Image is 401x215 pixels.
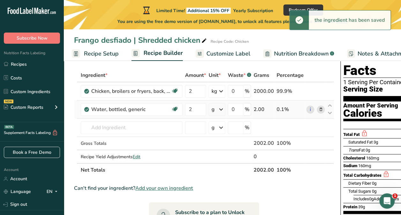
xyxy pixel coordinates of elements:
[13,14,56,20] img: logo
[348,148,359,152] i: Trans
[343,156,365,160] span: Cholesterol
[81,153,182,160] div: Recipe Yield Adjustments
[274,49,329,58] span: Nutrition Breakdown
[185,71,206,79] span: Amount
[263,47,334,61] a: Nutrition Breakdown
[392,193,397,198] span: 1
[348,189,371,194] span: Total Sugars
[212,124,215,131] div: g
[353,196,399,201] span: Includes Added Sugars
[74,184,334,192] div: Can't find your ingredient?
[79,163,252,176] th: Net Totals
[68,10,81,23] img: Profile image for Rachelle
[343,173,382,178] span: Total Carbohydrates
[47,188,60,196] div: EN
[13,127,107,134] div: Hire an Expert Services
[4,186,31,197] a: Language
[186,8,231,14] span: Additional 15% OFF
[228,71,251,79] div: Waste
[135,184,193,192] span: Add your own ingredient
[80,10,93,23] img: Profile image for Rana
[348,148,365,152] span: Fat
[212,106,215,113] div: g
[277,106,304,113] div: 0.1%
[91,87,171,95] div: Chicken, broilers or fryers, back, meat only, raw
[348,181,371,186] span: Dietary Fiber
[254,153,274,160] div: 0
[254,87,274,95] div: 2000.00
[379,193,395,209] iframe: Intercom live chat
[309,11,390,30] div: the ingredient has been saved
[13,113,52,119] span: Search for help
[142,6,273,14] div: Limited Time!
[343,163,357,168] span: Sodium
[211,39,249,44] div: Recipe Code: Chicken
[196,47,250,61] a: Customize Label
[343,85,383,93] span: Serving Size
[4,104,43,111] div: Custom Reports
[131,46,183,61] a: Recipe Builder
[348,140,373,145] span: Saturated Fat
[84,49,119,58] span: Recipe Setup
[133,154,140,160] span: Edit
[74,34,208,46] div: Frango desfiado | Shredded chicken
[366,156,379,160] span: 160mg
[13,67,115,78] p: How can we help?
[17,35,48,41] span: Subscribe Now
[81,140,182,147] div: Gross Totals
[306,106,314,114] a: i
[209,71,221,79] span: Unit
[277,139,304,147] div: 100%
[275,163,305,176] th: 100%
[372,189,376,194] span: 0g
[9,137,118,148] div: Hire an Expert Services
[366,148,370,152] span: 0g
[117,18,347,25] span: You are using the free demo version of [DOMAIN_NAME], to unlock all features please choose one of...
[4,125,14,129] div: BETA
[81,121,182,134] input: Add Ingredient
[254,139,274,147] div: 2002.00
[91,106,171,113] div: Water, bottled, generic
[206,49,250,58] span: Customize Label
[106,172,118,177] span: News
[13,151,107,164] div: How to Print Your Labels & Choose the Right Printer
[93,10,105,23] img: Profile image for Reem
[9,109,118,122] button: Search for help
[32,156,64,182] button: Messages
[343,103,398,109] div: Amount Per Serving
[144,49,183,57] span: Recipe Builder
[343,109,398,118] div: Calories
[4,147,60,158] a: Book a Free Demo
[343,132,360,137] span: Total Fat
[254,106,274,113] div: 2.00
[254,71,269,79] span: Grams
[81,71,108,79] span: Ingredient
[372,181,376,186] span: 0g
[252,163,275,176] th: 2002.00
[369,196,374,201] span: 0g
[37,172,59,177] span: Messages
[13,45,115,67] p: Hi [PERSON_NAME] 👋
[96,156,128,182] button: News
[277,87,304,95] div: 99.9%
[75,172,85,177] span: Help
[9,125,118,137] div: Hire an Expert Services
[4,33,60,44] button: Subscribe Now
[212,87,217,95] div: kg
[358,204,365,209] span: 39g
[110,10,121,22] div: Close
[13,139,107,146] div: Hire an Expert Services
[6,86,121,103] div: Send us a message
[283,4,323,16] button: Redeem Offer
[233,8,273,14] span: Yearly Subscription
[374,140,378,145] span: 3g
[4,100,13,103] div: NEW
[13,91,107,98] div: Send us a message
[9,172,23,177] span: Home
[277,71,304,79] span: Percentage
[64,156,96,182] button: Help
[9,148,118,167] div: How to Print Your Labels & Choose the Right Printer
[343,204,357,209] span: Protein
[358,163,371,168] span: 160mg
[289,7,318,13] span: Redeem Offer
